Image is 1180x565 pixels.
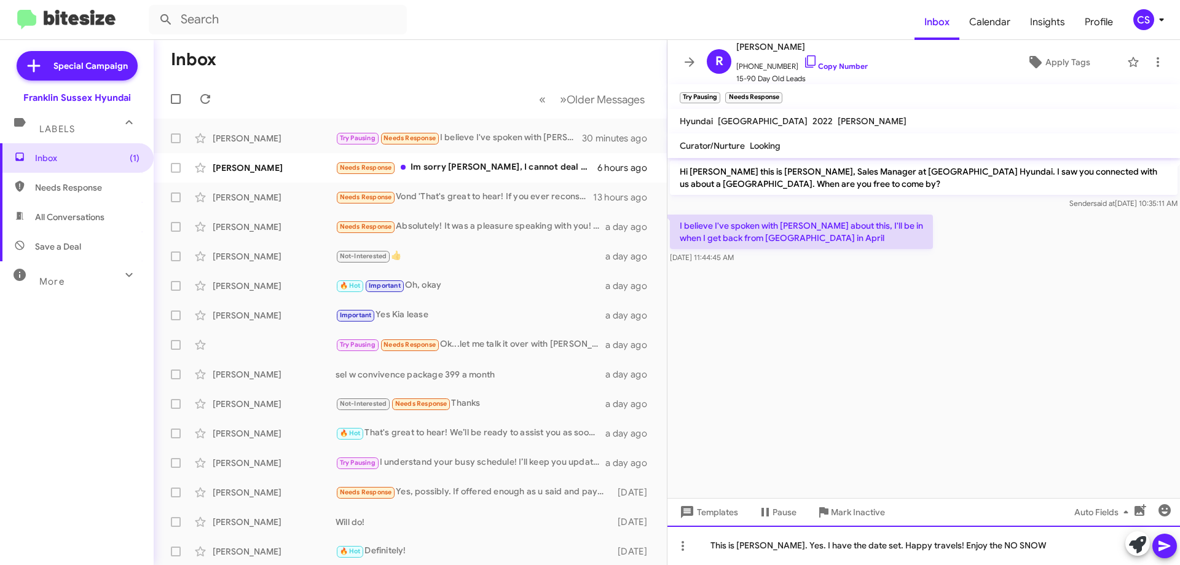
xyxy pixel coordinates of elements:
span: Not-Interested [340,400,387,408]
span: Needs Response [395,400,447,408]
span: More [39,276,65,287]
small: Needs Response [725,92,782,103]
nav: Page navigation example [532,87,652,112]
span: said at [1093,199,1115,208]
div: a day ago [605,309,657,322]
span: Needs Response [340,488,392,496]
div: a day ago [605,339,657,351]
div: a day ago [605,398,657,410]
span: Looking [750,140,781,151]
div: a day ago [605,250,657,263]
div: Will do! [336,516,612,528]
p: Hi [PERSON_NAME] this is [PERSON_NAME], Sales Manager at [GEOGRAPHIC_DATA] Hyundai. I saw you con... [670,160,1178,195]
span: [GEOGRAPHIC_DATA] [718,116,808,127]
div: [PERSON_NAME] [213,486,336,499]
span: [PERSON_NAME] [736,39,868,54]
h1: Inbox [171,50,216,69]
div: Oh, okay [336,279,605,293]
span: 🔥 Hot [340,282,361,290]
div: This is [PERSON_NAME]. Yes. I have the date set. Happy travels! Enjoy the NO SNOW [667,526,1180,565]
div: Definitely! [336,544,612,558]
a: Copy Number [803,61,868,71]
span: R [715,52,723,71]
div: [PERSON_NAME] [213,221,336,233]
div: 13 hours ago [593,191,657,203]
a: Inbox [914,4,959,40]
span: Sender [DATE] 10:35:11 AM [1069,199,1178,208]
div: a day ago [605,221,657,233]
div: [PERSON_NAME] [213,427,336,440]
div: Yes Kia lease [336,308,605,322]
div: a day ago [605,368,657,381]
button: Apply Tags [995,51,1121,73]
div: a day ago [605,457,657,469]
div: Ok...let me talk it over with [PERSON_NAME] will get back to you. [336,338,605,352]
span: Important [369,282,401,290]
a: Insights [1020,4,1075,40]
p: I believe I've spoken with [PERSON_NAME] about this, I'll be in when I get back from [GEOGRAPHIC_... [670,215,933,249]
div: [PERSON_NAME] [213,280,336,292]
div: That's great to hear! We’ll be ready to assist you as soon as you arrive. Safe travels! [336,426,605,440]
span: Needs Response [35,181,140,194]
div: a day ago [605,427,657,440]
div: 👍 [336,249,605,263]
span: Save a Deal [35,240,81,253]
div: Im sorry [PERSON_NAME], I cannot deal with the car right now. I just had a sudden death in my fam... [336,160,597,175]
button: CS [1123,9,1166,30]
span: Needs Response [383,341,436,349]
input: Search [149,5,407,34]
div: sel w convivence package 399 a month [336,368,605,381]
a: Profile [1075,4,1123,40]
div: [DATE] [612,516,657,528]
span: Needs Response [340,164,392,172]
span: (1) [130,152,140,164]
span: Special Campaign [53,60,128,72]
div: [PERSON_NAME] [213,545,336,558]
span: All Conversations [35,211,104,223]
span: Try Pausing [340,459,376,467]
span: Apply Tags [1045,51,1090,73]
div: 30 minutes ago [583,132,657,144]
div: [DATE] [612,486,657,499]
span: Inbox [35,152,140,164]
span: 2022 [812,116,833,127]
div: I understand your busy schedule! I’ll keep you updated on any promotions. Whenever you’re ready t... [336,456,605,470]
div: [PERSON_NAME] [213,191,336,203]
div: CS [1133,9,1154,30]
div: [PERSON_NAME] [213,516,336,528]
button: Next [553,87,652,112]
div: Vond 'That's great to hear! If you ever reconsider or have any questions about your car, feel fre... [336,190,593,204]
button: Previous [532,87,553,112]
a: Special Campaign [17,51,138,81]
span: Needs Response [340,193,392,201]
button: Templates [667,501,748,523]
span: « [539,92,546,107]
span: 🔥 Hot [340,429,361,437]
span: Try Pausing [340,134,376,142]
span: Hyundai [680,116,713,127]
span: Pause [773,501,796,523]
span: Not-Interested [340,252,387,260]
div: [PERSON_NAME] [213,398,336,410]
small: Try Pausing [680,92,720,103]
span: Try Pausing [340,341,376,349]
span: » [560,92,567,107]
span: 🔥 Hot [340,547,361,555]
div: a day ago [605,280,657,292]
div: Thanks [336,397,605,411]
div: [PERSON_NAME] [213,250,336,263]
div: [PERSON_NAME] [213,162,336,174]
span: Important [340,311,372,319]
div: [PERSON_NAME] [213,309,336,322]
span: Templates [677,501,738,523]
a: Calendar [959,4,1020,40]
div: I believe I've spoken with [PERSON_NAME] about this, I'll be in when I get back from [GEOGRAPHIC_... [336,131,583,145]
span: [DATE] 11:44:45 AM [670,253,734,262]
span: Needs Response [383,134,436,142]
span: [PERSON_NAME] [838,116,907,127]
div: Absolutely! It was a pleasure speaking with you! If all goes well my generally frugal nephew will... [336,219,605,234]
div: Franklin Sussex Hyundai [23,92,131,104]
